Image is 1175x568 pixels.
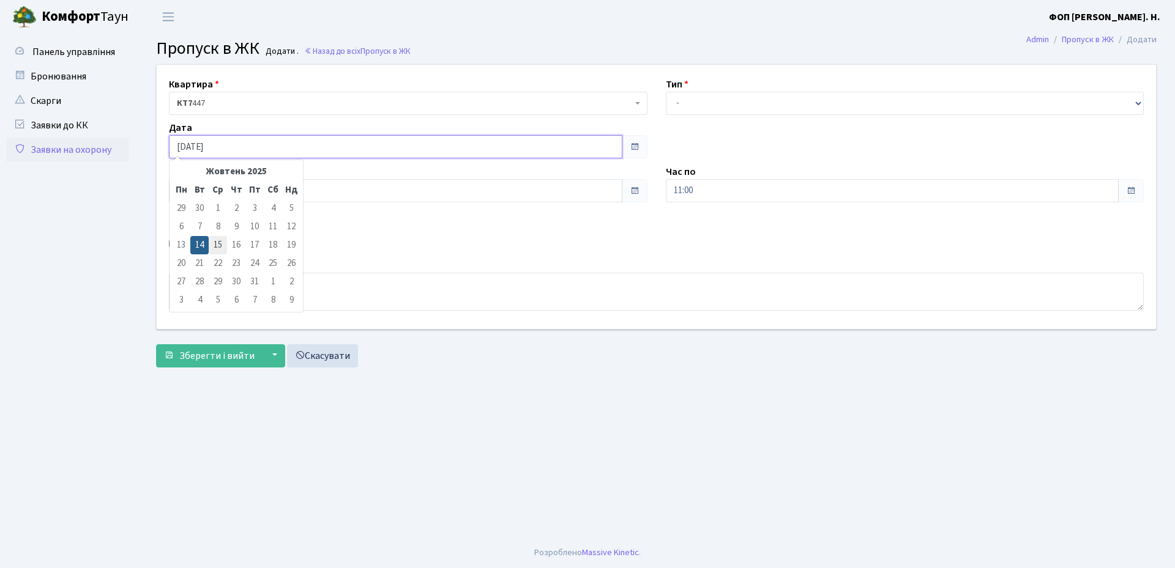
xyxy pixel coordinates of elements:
th: Пн [172,181,190,199]
span: Панель управління [32,45,115,59]
button: Переключити навігацію [153,7,184,27]
td: 13 [172,236,190,254]
a: Admin [1026,33,1049,46]
small: Додати . [263,46,299,57]
a: Панель управління [6,40,129,64]
td: 16 [227,236,245,254]
td: 3 [245,199,264,218]
b: КТ7 [177,97,192,109]
td: 14 [190,236,209,254]
td: 20 [172,254,190,273]
td: 26 [282,254,300,273]
li: Додати [1114,33,1157,46]
img: logo.png [12,5,37,29]
td: 1 [209,199,227,218]
span: Таун [42,7,129,28]
td: 31 [245,273,264,291]
th: Вт [190,181,209,199]
a: Заявки на охорону [6,138,129,162]
td: 8 [209,218,227,236]
td: 30 [190,199,209,218]
a: ФОП [PERSON_NAME]. Н. [1049,10,1160,24]
td: 18 [264,236,282,254]
td: 8 [264,291,282,309]
td: 7 [190,218,209,236]
td: 15 [209,236,227,254]
td: 12 [282,218,300,236]
button: Зберегти і вийти [156,344,263,367]
span: Пропуск в ЖК [156,36,259,61]
td: 11 [264,218,282,236]
th: Жовтень 2025 [190,163,282,181]
td: 23 [227,254,245,273]
td: 6 [172,218,190,236]
td: 17 [245,236,264,254]
td: 4 [264,199,282,218]
td: 28 [190,273,209,291]
td: 4 [190,291,209,309]
td: 21 [190,254,209,273]
td: 7 [245,291,264,309]
a: Massive Kinetic [582,546,639,559]
span: <b>КТ7</b>&nbsp;&nbsp;&nbsp;447 [177,97,632,109]
td: 24 [245,254,264,273]
td: 5 [209,291,227,309]
th: Сб [264,181,282,199]
th: Чт [227,181,245,199]
a: Скарги [6,89,129,113]
th: Пт [245,181,264,199]
th: Нд [282,181,300,199]
td: 10 [245,218,264,236]
td: 29 [172,199,190,218]
td: 6 [227,291,245,309]
label: Час по [666,164,696,179]
span: Зберегти і вийти [179,349,255,363]
span: <b>КТ7</b>&nbsp;&nbsp;&nbsp;447 [169,92,647,115]
a: Назад до всіхПропуск в ЖК [304,45,411,57]
td: 19 [282,236,300,254]
td: 25 [264,254,282,273]
td: 30 [227,273,245,291]
label: Тип [666,77,688,92]
span: Пропуск в ЖК [360,45,411,57]
td: 9 [282,291,300,309]
nav: breadcrumb [1008,27,1175,53]
td: 3 [172,291,190,309]
a: Заявки до КК [6,113,129,138]
td: 2 [227,199,245,218]
td: 22 [209,254,227,273]
th: Ср [209,181,227,199]
div: Розроблено . [534,546,641,559]
a: Пропуск в ЖК [1062,33,1114,46]
td: 29 [209,273,227,291]
label: Дата [169,120,192,135]
label: Квартира [169,77,219,92]
td: 5 [282,199,300,218]
td: 1 [264,273,282,291]
a: Скасувати [287,344,358,367]
td: 2 [282,273,300,291]
b: Комфорт [42,7,100,26]
a: Бронювання [6,64,129,89]
td: 27 [172,273,190,291]
td: 9 [227,218,245,236]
